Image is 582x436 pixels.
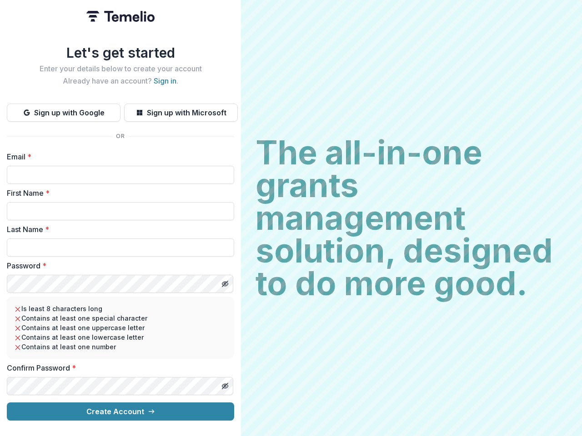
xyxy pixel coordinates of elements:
[14,332,227,342] li: Contains at least one lowercase letter
[14,323,227,332] li: Contains at least one uppercase letter
[7,224,229,235] label: Last Name
[218,277,232,291] button: Toggle password visibility
[124,104,238,122] button: Sign up with Microsoft
[7,104,120,122] button: Sign up with Google
[7,362,229,373] label: Confirm Password
[7,402,234,421] button: Create Account
[7,151,229,162] label: Email
[154,76,176,85] a: Sign in
[7,45,234,61] h1: Let's get started
[7,188,229,198] label: First Name
[7,64,234,73] h2: Enter your details below to create your account
[7,260,229,271] label: Password
[218,379,232,393] button: Toggle password visibility
[86,11,155,22] img: Temelio
[14,342,227,352] li: Contains at least one number
[14,304,227,313] li: Is least 8 characters long
[7,77,234,85] h2: Already have an account? .
[14,313,227,323] li: Contains at least one special character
